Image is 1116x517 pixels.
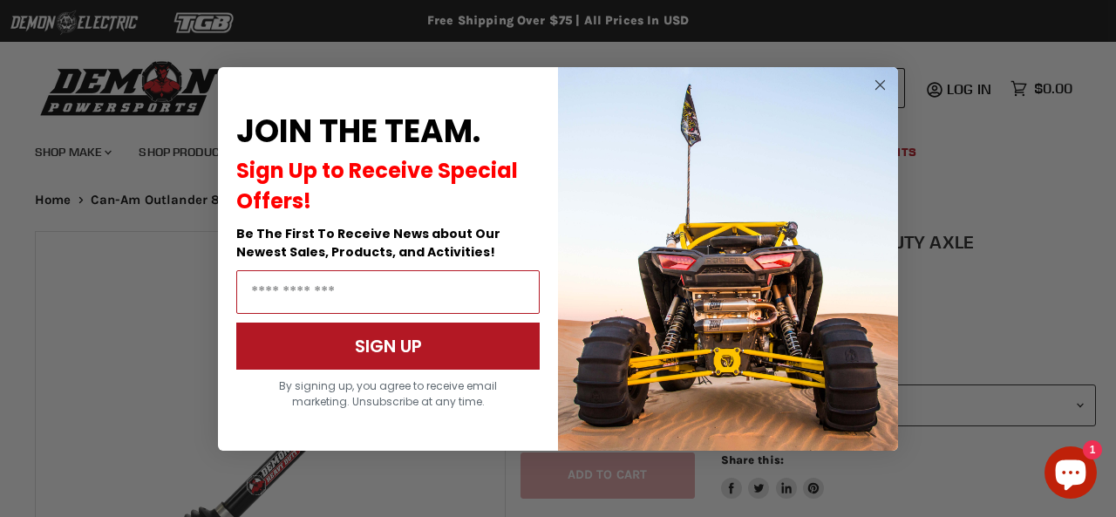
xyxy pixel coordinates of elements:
[236,270,540,314] input: Email Address
[558,67,898,451] img: a9095488-b6e7-41ba-879d-588abfab540b.jpeg
[1039,446,1102,503] inbox-online-store-chat: Shopify online store chat
[869,74,891,96] button: Close dialog
[236,109,480,153] span: JOIN THE TEAM.
[236,156,518,215] span: Sign Up to Receive Special Offers!
[236,225,500,261] span: Be The First To Receive News about Our Newest Sales, Products, and Activities!
[236,323,540,370] button: SIGN UP
[279,378,497,409] span: By signing up, you agree to receive email marketing. Unsubscribe at any time.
